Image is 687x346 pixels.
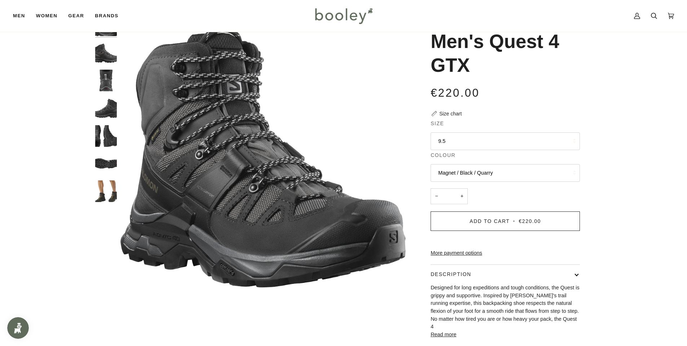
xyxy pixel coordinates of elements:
img: Salomon Men's Quest 4 GTX Olive Night / Peat / Safari - Booley Galway [95,153,117,174]
span: Add to Cart [470,218,510,224]
img: Salomon Men's Quest 4 GTX Magnet / Black / Quarry - Booley Galway [95,125,117,147]
img: Salomon Men&#39;s Quest 4 GTX Magnet / Black / Quarry - Booley Galway [120,14,406,300]
img: Salomon Men's Quest 4 GTX Magnet / Black / Quarry - Booley Galway [95,42,117,64]
img: Booley [312,5,375,26]
input: Quantity [431,188,468,205]
button: Add to Cart • €220.00 [431,211,580,231]
img: Salomon Men's Quest 4 GTX Magnet / Black / Quarry - Booley Galway [95,70,117,91]
button: Magnet / Black / Quarry [431,164,580,182]
button: Read more [431,331,456,339]
span: Brands [95,12,118,19]
img: Salomon Men's Quest 4 GTX Olive Night / Peat / Safari - Booley Galway [95,180,117,202]
span: €220.00 [431,87,480,99]
div: Size chart [439,110,462,118]
span: • [512,218,517,224]
span: Men [13,12,25,19]
button: 9.5 [431,132,580,150]
button: Description [431,265,580,284]
span: €220.00 [519,218,541,224]
a: More payment options [431,249,580,257]
button: + [456,188,468,205]
span: Colour [431,152,455,159]
div: Salomon Men's Quest 4 GTX Magnet / Black / Quarry - Booley Galway [120,14,406,300]
iframe: Button to open loyalty program pop-up [7,317,29,339]
h1: Men's Quest 4 GTX [431,30,574,77]
img: Salomon Men's Quest 4 GTX Magnet / Black / Quarry - Booley Galway [95,97,117,119]
span: Gear [68,12,84,19]
span: Women [36,12,57,19]
p: Designed for long expeditions and tough conditions, the Quest is grippy and supportive. Inspired ... [431,284,580,331]
button: − [431,188,442,205]
span: Size [431,120,444,127]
